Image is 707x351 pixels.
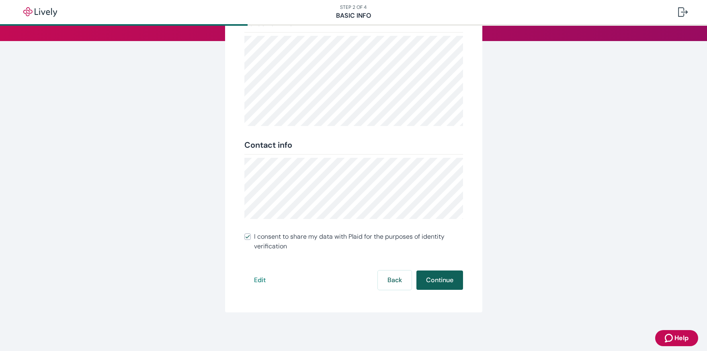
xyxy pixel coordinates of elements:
img: Lively [18,7,63,17]
button: Continue [416,270,463,290]
button: Zendesk support iconHelp [655,330,698,346]
span: Help [674,333,689,343]
button: Log out [672,2,694,22]
svg: Zendesk support icon [665,333,674,343]
div: Contact info [244,139,463,151]
button: Edit [244,270,275,290]
span: I consent to share my data with Plaid for the purposes of identity verification [254,232,463,251]
button: Back [378,270,412,290]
